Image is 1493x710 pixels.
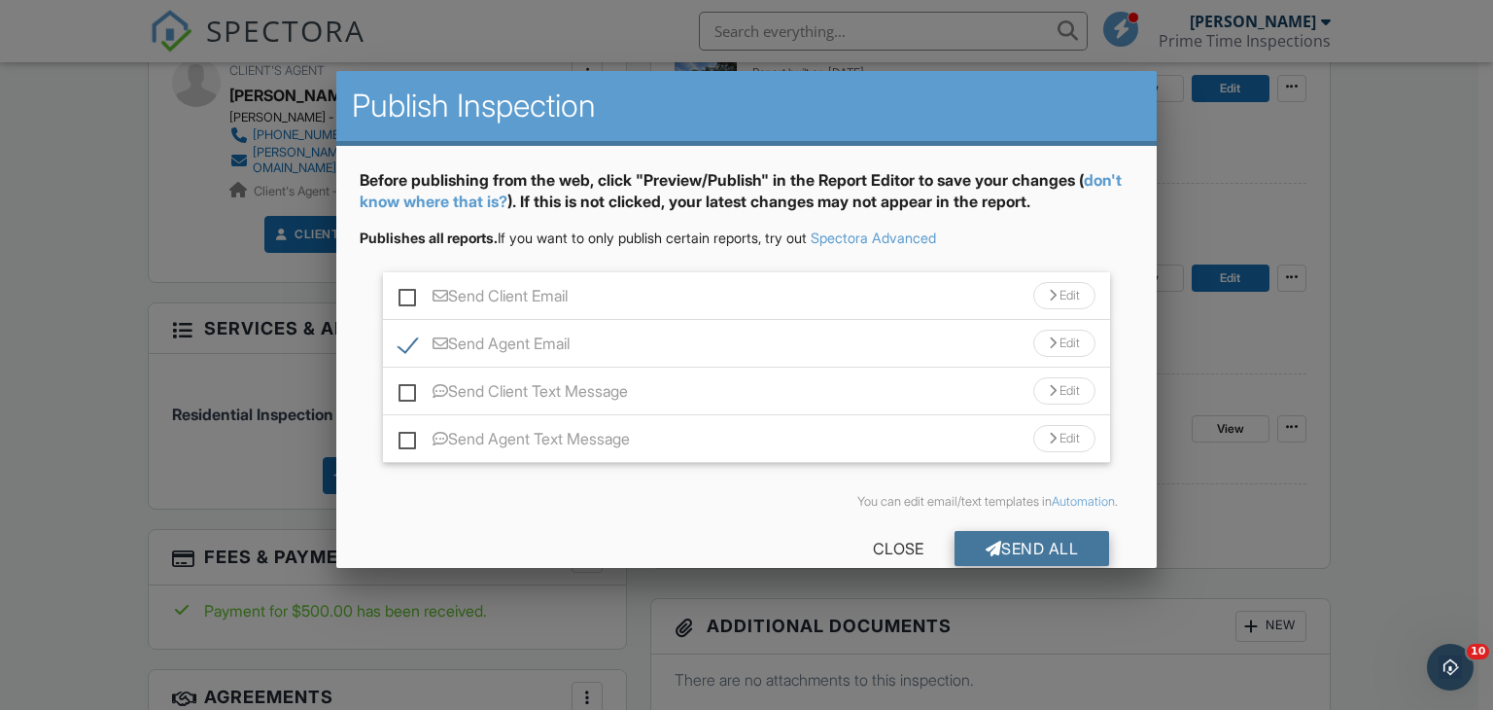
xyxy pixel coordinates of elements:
a: don't know where that is? [360,170,1122,211]
div: Edit [1033,425,1095,452]
iframe: Intercom live chat [1427,644,1474,691]
label: Send Client Email [399,287,568,311]
label: Send Client Text Message [399,382,628,407]
h2: Publish Inspection [352,87,1142,125]
a: Spectora Advanced [811,230,936,246]
label: Send Agent Email [399,335,570,359]
span: 10 [1467,644,1489,659]
label: Send Agent Text Message [399,430,630,454]
div: Edit [1033,330,1095,357]
div: Send All [955,531,1110,566]
div: Before publishing from the web, click "Preview/Publish" in the Report Editor to save your changes... [360,169,1134,229]
div: You can edit email/text templates in . [375,494,1119,510]
a: Automation [1052,494,1115,509]
div: Edit [1033,282,1095,309]
div: Edit [1033,377,1095,405]
span: If you want to only publish certain reports, try out [360,230,807,246]
div: Close [842,531,955,566]
strong: Publishes all reports. [360,230,498,246]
